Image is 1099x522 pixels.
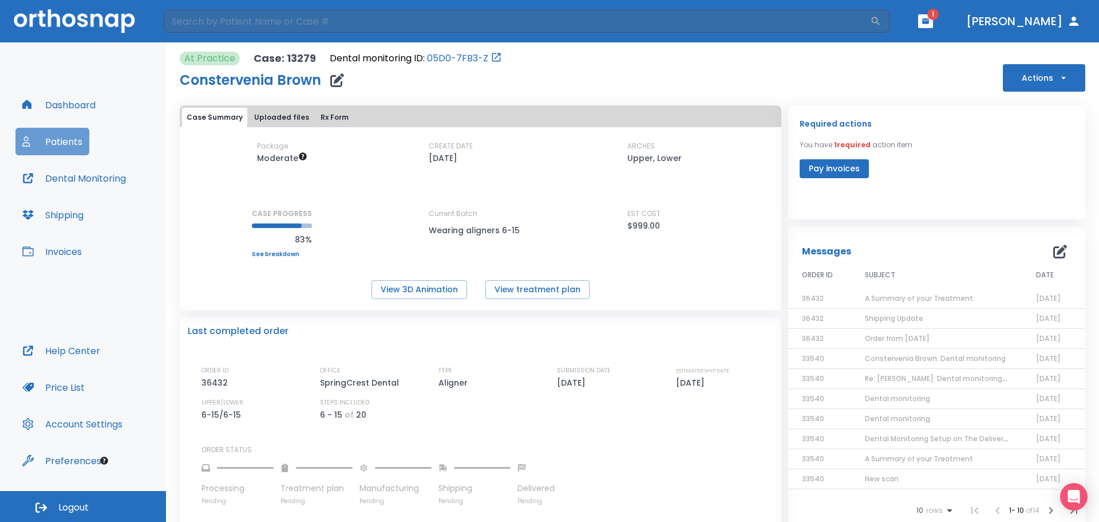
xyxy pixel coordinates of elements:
span: [DATE] [1036,394,1061,403]
p: Case: 13279 [254,52,316,65]
p: 6-15/6-15 [201,408,245,422]
button: Rx Form [316,108,353,127]
p: Manufacturing [359,482,432,494]
p: At Practice [184,52,235,65]
span: Dental monitoring [865,414,930,423]
span: ORDER ID [802,270,833,280]
p: You have action item [800,140,912,150]
img: Orthosnap [14,9,135,33]
button: Dashboard [15,91,102,119]
span: 33540 [802,354,824,363]
span: 36432 [802,293,824,303]
p: Wearing aligners 6-15 [429,223,532,237]
p: Pending [280,497,353,505]
span: [DATE] [1036,434,1061,443]
span: Re: [PERSON_NAME]: Dental monitoring | [13279:33540] [865,374,1058,383]
span: of 14 [1026,505,1039,515]
p: Shipping [438,482,511,494]
div: tabs [182,108,779,127]
button: [PERSON_NAME] [962,11,1085,32]
span: Logout [58,501,89,514]
p: Required actions [800,117,872,131]
a: See breakdown [252,251,312,258]
p: ARCHES [627,141,655,151]
button: Invoices [15,238,89,265]
span: 33540 [802,434,824,443]
span: Up to 20 Steps (40 aligners) [257,152,307,164]
span: A Summary of your Treatment [865,454,973,464]
span: 36432 [802,333,824,343]
p: EST COST [627,209,661,219]
p: 36432 [201,376,232,390]
button: Uploaded files [250,108,314,127]
p: ORDER ID [201,366,228,376]
p: ORDER STATUS [201,445,773,455]
button: Dental Monitoring [15,164,133,192]
span: rows [923,507,943,515]
p: CASE PROGRESS [252,209,312,219]
p: [DATE] [557,376,590,390]
p: SpringCrest Dental [320,376,403,390]
p: UPPER/LOWER [201,398,243,408]
p: $999.00 [627,219,660,233]
div: Tooltip anchor [99,456,109,466]
p: of [345,408,354,422]
p: Dental monitoring ID: [330,52,425,65]
span: DATE [1036,270,1054,280]
button: View 3D Animation [371,280,467,299]
h1: Constervenia Brown [180,73,321,87]
span: 10 [916,507,923,515]
span: Shipping Update [865,313,923,323]
button: Account Settings [15,410,129,438]
p: TYPE [438,366,452,376]
span: SUBJECT [865,270,895,280]
button: Actions [1003,64,1085,92]
p: STEPS INCLUDED [320,398,369,408]
button: Shipping [15,201,90,229]
span: 33540 [802,374,824,383]
p: Pending [201,497,274,505]
p: Processing [201,482,274,494]
span: [DATE] [1036,474,1061,484]
span: 33540 [802,414,824,423]
button: Patients [15,128,89,155]
span: 1 [927,9,939,20]
span: Dental Monitoring Setup on The Delivery Day [865,434,1023,443]
a: Price List [15,374,92,401]
div: Open patient in dental monitoring portal [330,52,502,65]
span: 1 required [834,140,871,150]
button: View treatment plan [485,280,590,299]
span: Order from [DATE] [865,333,930,343]
span: [DATE] [1036,414,1061,423]
span: 33540 [802,474,824,484]
p: Treatment plan [280,482,353,494]
span: [DATE] [1036,293,1061,303]
span: 33540 [802,454,824,464]
p: 6 - 15 [320,408,342,422]
span: New scan [865,474,899,484]
p: CREATE DATE [429,141,473,151]
input: Search by Patient Name or Case # [164,10,870,33]
button: Preferences [15,447,108,474]
p: Delivered [517,482,555,494]
p: Package [257,141,288,151]
span: 33540 [802,394,824,403]
button: Help Center [15,337,107,364]
span: [DATE] [1036,313,1061,323]
a: 05D0-7FB3-Z [427,52,488,65]
span: 1 - 10 [1009,505,1026,515]
p: Current Batch [429,209,532,219]
p: ESTIMATED SHIP DATE [676,366,729,376]
p: Aligner [438,376,472,390]
p: 20 [356,408,366,422]
span: [DATE] [1036,333,1061,343]
span: 36432 [802,313,824,323]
